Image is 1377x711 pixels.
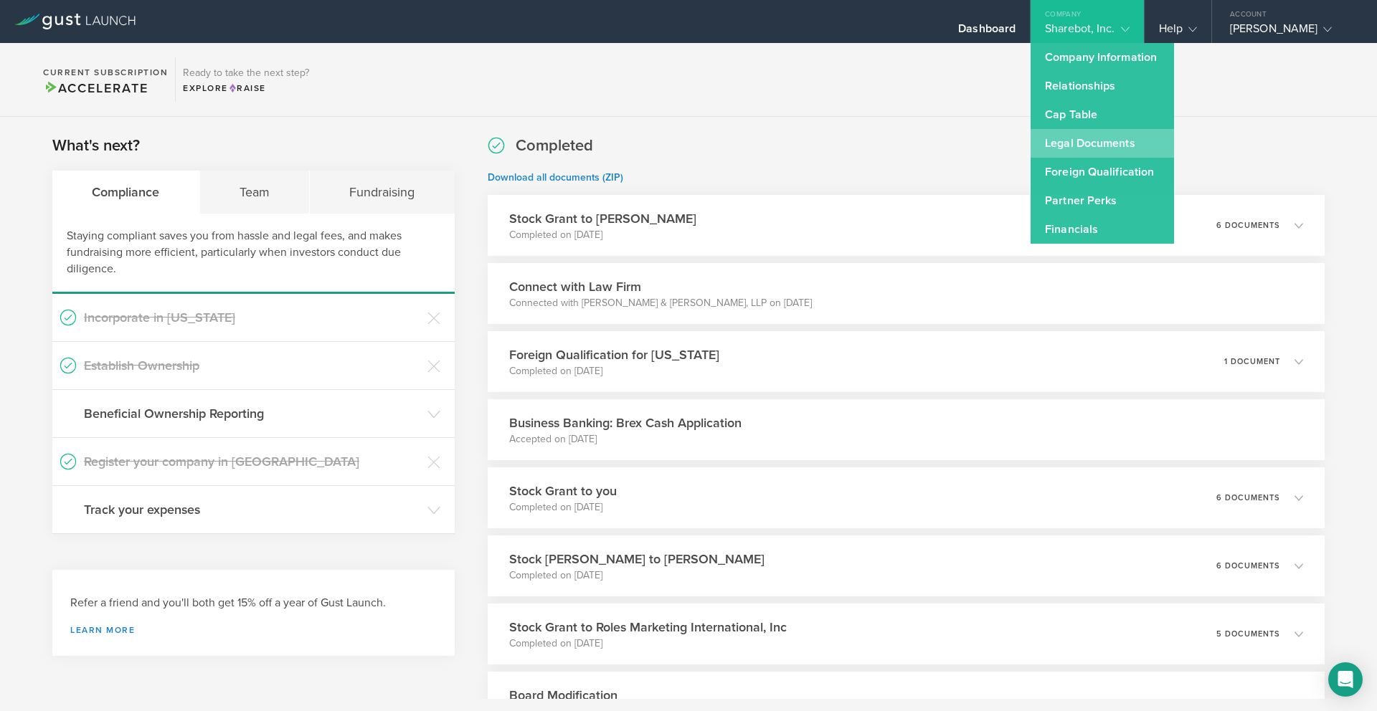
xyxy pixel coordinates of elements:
[509,296,812,310] p: Connected with [PERSON_NAME] & [PERSON_NAME], LLP on [DATE]
[70,626,437,634] a: Learn more
[509,432,742,447] p: Accepted on [DATE]
[1045,22,1129,43] div: Sharebot, Inc.
[84,308,420,327] h3: Incorporate in [US_STATE]
[509,636,787,651] p: Completed on [DATE]
[1159,22,1197,43] div: Help
[43,80,148,96] span: Accelerate
[1224,358,1280,366] p: 1 document
[310,171,455,214] div: Fundraising
[84,404,420,423] h3: Beneficial Ownership Reporting
[509,618,787,636] h3: Stock Grant to Roles Marketing International, Inc
[1216,494,1280,502] p: 6 documents
[509,686,617,705] h3: Board Modification
[509,345,719,364] h3: Foreign Qualification for [US_STATE]
[183,82,309,95] div: Explore
[70,595,437,611] h3: Refer a friend and you'll both get 15% off a year of Gust Launch.
[1216,630,1280,638] p: 5 documents
[509,364,719,378] p: Completed on [DATE]
[509,482,617,500] h3: Stock Grant to you
[1216,221,1280,229] p: 6 documents
[84,452,420,471] h3: Register your company in [GEOGRAPHIC_DATA]
[509,414,742,432] h3: Business Banking: Brex Cash Application
[84,500,420,519] h3: Track your expenses
[516,135,593,156] h2: Completed
[175,57,316,102] div: Ready to take the next step?ExploreRaise
[200,171,311,214] div: Team
[84,356,420,375] h3: Establish Ownership
[52,214,455,294] div: Staying compliant saves you from hassle and legal fees, and makes fundraising more efficient, par...
[43,68,168,77] h2: Current Subscription
[509,500,617,515] p: Completed on [DATE]
[488,171,623,183] a: Download all documents (ZIP)
[1230,22,1352,43] div: [PERSON_NAME]
[509,277,812,296] h3: Connect with Law Firm
[1224,698,1280,706] p: 1 document
[509,550,765,568] h3: Stock [PERSON_NAME] to [PERSON_NAME]
[228,83,266,93] span: Raise
[509,568,765,583] p: Completed on [DATE]
[183,68,309,78] h3: Ready to take the next step?
[958,22,1016,43] div: Dashboard
[509,228,696,242] p: Completed on [DATE]
[1328,662,1363,697] div: Open Intercom Messenger
[1216,562,1280,570] p: 6 documents
[52,135,140,156] h2: What's next?
[509,209,696,228] h3: Stock Grant to [PERSON_NAME]
[52,171,200,214] div: Compliance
